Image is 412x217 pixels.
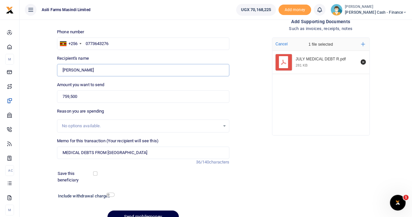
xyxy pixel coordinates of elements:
div: 281 KB [296,63,308,68]
li: Toup your wallet [278,5,311,15]
img: profile-user [331,4,342,16]
a: logo-small logo-large logo-large [6,7,14,12]
label: Amount you want to send [57,82,104,88]
div: File Uploader [272,38,370,135]
div: JULY MEDICAL DEBT R.pdf [296,57,357,62]
span: Add money [278,5,311,15]
a: profile-user [PERSON_NAME] [PERSON_NAME] Cash - Finance [331,4,407,16]
span: 36/140 [196,160,209,164]
span: Asili Farms Masindi Limited [39,7,93,13]
input: Loading name... [57,64,229,76]
a: Add money [278,7,311,12]
img: logo-small [6,6,14,14]
h6: Include withdrawal charges [58,194,112,199]
div: No options available. [62,123,220,129]
label: Reason you are spending [57,108,104,115]
iframe: Intercom live chat [390,195,405,210]
li: Wallet ballance [234,4,278,16]
button: Add more files [358,39,368,49]
div: +256 [68,40,78,47]
li: M [5,54,14,65]
label: Save this beneficiary [58,170,94,183]
span: UGX 70,168,225 [241,7,271,13]
span: [PERSON_NAME] Cash - Finance [345,9,407,15]
button: Cancel [274,40,290,48]
input: UGX [57,90,229,103]
button: Remove file [360,58,367,66]
small: [PERSON_NAME] [345,4,407,10]
label: Phone number [57,29,84,35]
a: UGX 70,168,225 [236,4,276,16]
div: 1 file selected [293,38,348,51]
input: Enter extra information [57,147,229,159]
span: characters [209,160,229,164]
label: Memo for this transaction (Your recipient will see this) [57,138,159,144]
h4: Such as invoices, receipts, notes [234,25,407,32]
span: 1 [403,195,408,200]
div: Uganda: +256 [57,38,83,50]
h4: Add supporting Documents [234,18,407,25]
li: Ac [5,165,14,176]
input: Enter phone number [57,38,229,50]
label: Recipient's name [57,55,89,62]
li: M [5,205,14,215]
